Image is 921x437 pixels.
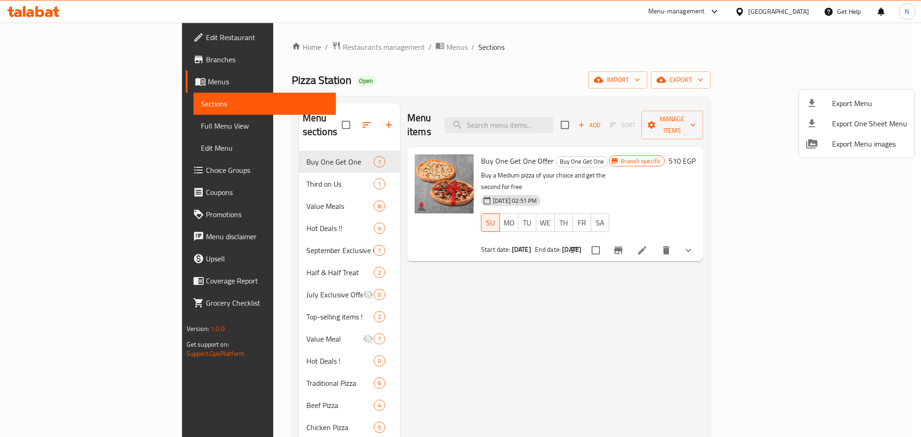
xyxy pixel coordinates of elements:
li: Export one sheet menu items [799,113,915,134]
li: Export menu items [799,93,915,113]
span: Export Menu [832,98,907,109]
span: Export Menu images [832,138,907,149]
li: Export Menu images [799,134,915,154]
span: Export One Sheet Menu [832,118,907,129]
